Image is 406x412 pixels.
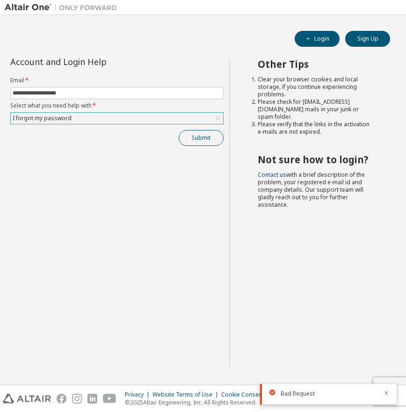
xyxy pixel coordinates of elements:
span: Bad Request [281,390,315,398]
div: Cookie Consent [221,391,269,398]
div: Website Terms of Use [152,391,221,398]
span: with a brief description of the problem, your registered e-mail id and company details. Our suppo... [258,171,365,209]
li: Clear your browser cookies and local storage, if you continue experiencing problems. [258,76,373,98]
a: Contact us [258,171,286,179]
div: I forgot my password [11,113,223,124]
h2: Not sure how to login? [258,153,373,166]
h2: Other Tips [258,58,373,70]
li: Please verify that the links in the activation e-mails are not expired. [258,121,373,136]
button: Login [295,31,340,47]
label: Email [10,77,224,84]
label: Select what you need help with [10,102,224,109]
img: facebook.svg [57,394,66,404]
img: Altair One [5,3,122,12]
img: instagram.svg [72,394,82,404]
div: Account and Login Help [10,58,181,65]
li: Please check for [EMAIL_ADDRESS][DOMAIN_NAME] mails in your junk or spam folder. [258,98,373,121]
button: Sign Up [345,31,390,47]
div: I forgot my password [11,113,73,123]
div: Privacy [125,391,152,398]
img: linkedin.svg [87,394,97,404]
button: Submit [179,130,224,146]
img: altair_logo.svg [3,394,51,404]
img: youtube.svg [103,394,116,404]
p: © 2025 Altair Engineering, Inc. All Rights Reserved. [125,398,269,406]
